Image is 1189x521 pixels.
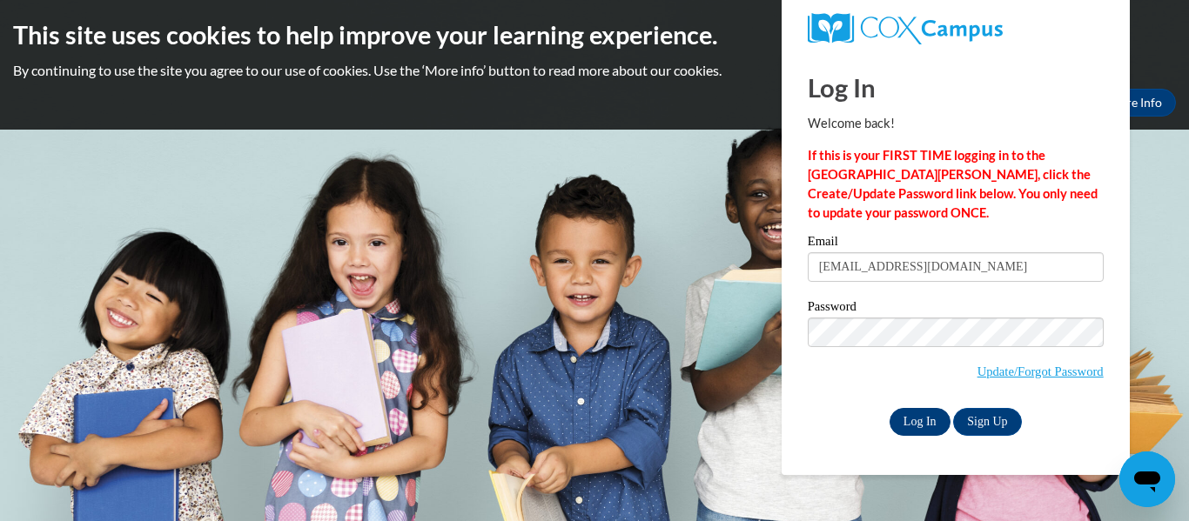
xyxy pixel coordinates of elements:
p: By continuing to use the site you agree to our use of cookies. Use the ‘More info’ button to read... [13,61,1176,80]
img: COX Campus [808,13,1003,44]
strong: If this is your FIRST TIME logging in to the [GEOGRAPHIC_DATA][PERSON_NAME], click the Create/Upd... [808,148,1098,220]
label: Email [808,235,1104,252]
a: Update/Forgot Password [977,364,1104,378]
a: COX Campus [808,13,1104,44]
h2: This site uses cookies to help improve your learning experience. [13,17,1176,52]
iframe: Button to launch messaging window [1119,451,1175,507]
h1: Log In [808,70,1104,105]
input: Log In [890,408,951,436]
p: Welcome back! [808,114,1104,133]
label: Password [808,300,1104,317]
a: More Info [1094,89,1176,117]
a: Sign Up [953,408,1021,436]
